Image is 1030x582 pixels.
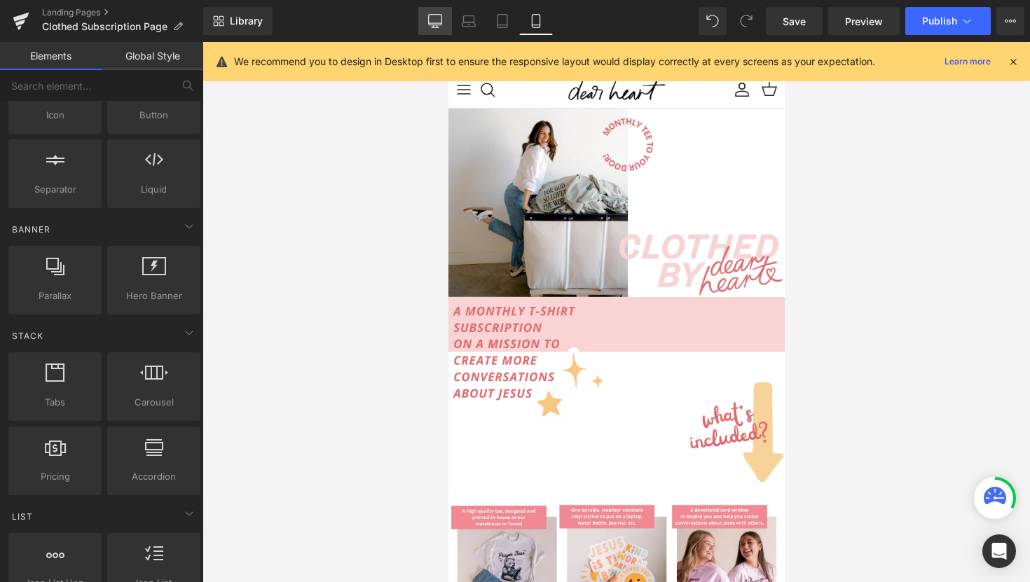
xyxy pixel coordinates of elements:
[13,395,97,410] span: Tabs
[418,7,452,35] a: Desktop
[11,510,34,523] span: List
[828,7,900,35] a: Preview
[42,21,167,32] span: Clothed Subscription Page
[230,15,263,27] span: Library
[119,36,217,58] img: Dear Heart
[939,53,996,70] a: Learn more
[905,7,991,35] button: Publish
[31,32,62,63] a: Search
[111,108,196,123] span: Button
[111,182,196,197] span: Liquid
[982,534,1016,568] div: Open Intercom Messenger
[111,289,196,303] span: Hero Banner
[203,7,273,35] a: New Library
[11,329,45,342] span: Stack
[783,14,806,29] span: Save
[452,7,486,35] a: Laptop
[111,395,196,410] span: Carousel
[13,182,97,197] span: Separator
[845,14,883,29] span: Preview
[275,32,305,63] a: Account
[519,7,553,35] a: Mobile
[111,469,196,484] span: Accordion
[42,7,203,18] a: Landing Pages
[234,54,875,69] p: We recommend you to design in Desktop first to ensure the responsive layout would display correct...
[13,469,97,484] span: Pricing
[486,7,519,35] a: Tablet
[922,15,957,27] span: Publish
[11,223,52,236] span: Banner
[13,289,97,303] span: Parallax
[13,108,97,123] span: Icon
[328,12,687,26] a: Start Conversations 💌 → Spark Joy 😊 → He Makes a Way Tee is HERE! ✨
[102,42,203,70] a: Global Style
[732,7,760,35] button: Redo
[699,7,727,35] button: Undo
[996,7,1024,35] button: More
